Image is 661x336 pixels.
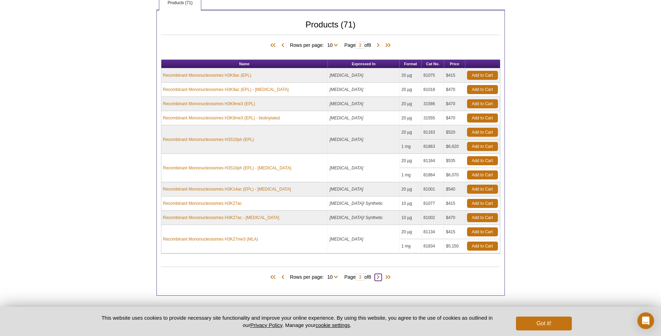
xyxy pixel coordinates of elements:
[368,42,371,48] span: 8
[444,83,465,97] td: $470
[400,83,422,97] td: 20 µg
[330,187,363,192] i: [MEDICAL_DATA]
[444,211,465,225] td: $470
[400,140,422,154] td: 1 mg
[382,274,392,281] span: Last Page
[400,196,422,211] td: 10 µg
[422,125,444,140] td: 81163
[400,60,422,68] th: Format
[330,73,363,78] i: [MEDICAL_DATA]
[422,196,444,211] td: 81077
[422,211,444,225] td: 81002
[163,136,254,143] a: Recombinant Mononucleosomes H3S10ph (EPL)
[163,72,252,78] a: Recombinant Mononucleosomes H3K9ac (EPL)
[400,225,422,239] td: 20 µg
[444,97,465,111] td: $470
[400,97,422,111] td: 20 µg
[341,274,374,280] span: Page of
[467,227,498,236] a: Add to Cart
[163,186,291,192] a: Recombinant Mononucleosomes H3K14ac (EPL) - [MEDICAL_DATA]
[163,115,280,121] a: Recombinant Mononucleosomes H3K9me3 (EPL) - biotinylated
[467,71,498,80] a: Add to Cart
[422,68,444,83] td: 81075
[400,125,422,140] td: 20 µg
[467,142,498,151] a: Add to Cart
[330,215,363,220] i: [MEDICAL_DATA]
[330,201,363,206] i: [MEDICAL_DATA]
[315,322,350,328] button: cookie settings
[422,97,444,111] td: 31586
[516,317,571,330] button: Got it!
[330,101,363,106] i: [MEDICAL_DATA]
[400,68,422,83] td: 20 µg
[161,22,500,35] h2: Products (71)
[400,239,422,253] td: 1 mg
[330,237,363,242] i: [MEDICAL_DATA]
[444,111,465,125] td: $470
[328,211,400,225] td: / Synthetic
[328,60,400,68] th: Expressed In
[330,137,363,142] i: [MEDICAL_DATA]
[279,274,286,281] span: Previous Page
[444,125,465,140] td: $520
[444,68,465,83] td: $415
[467,199,498,208] a: Add to Cart
[444,154,465,168] td: $535
[269,42,279,49] span: First Page
[290,273,341,280] span: Rows per page:
[422,154,444,168] td: 81164
[444,182,465,196] td: $540
[637,312,654,329] div: Open Intercom Messenger
[444,140,465,154] td: $6,620
[467,128,498,137] a: Add to Cart
[467,156,498,165] a: Add to Cart
[400,168,422,182] td: 1 mg
[467,170,498,179] a: Add to Cart
[422,83,444,97] td: 81018
[467,85,498,94] a: Add to Cart
[422,239,444,253] td: 81834
[163,236,258,242] a: Recombinant Mononucleosomes H3K27me3 (MLA)
[163,101,255,107] a: Recombinant Mononucleosomes H3K9me3 (EPL)
[422,168,444,182] td: 81864
[444,239,465,253] td: $5,150
[341,42,374,49] span: Page of
[444,196,465,211] td: $415
[375,274,382,281] span: Next Page
[400,154,422,168] td: 20 µg
[382,42,392,49] span: Last Page
[467,99,498,108] a: Add to Cart
[279,42,286,49] span: Previous Page
[163,165,291,171] a: Recombinant Mononucleosomes H3S10ph (EPL) - [MEDICAL_DATA]
[330,87,363,92] i: [MEDICAL_DATA]
[422,225,444,239] td: 81134
[444,60,465,68] th: Price
[375,42,382,49] span: Next Page
[467,242,498,251] a: Add to Cart
[467,213,498,222] a: Add to Cart
[330,166,363,170] i: [MEDICAL_DATA]
[90,314,505,329] p: This website uses cookies to provide necessary site functionality and improve your online experie...
[269,274,279,281] span: First Page
[290,41,341,48] span: Rows per page:
[422,111,444,125] td: 31555
[444,225,465,239] td: $415
[467,114,498,123] a: Add to Cart
[400,111,422,125] td: 20 µg
[467,185,498,194] a: Add to Cart
[163,215,279,221] a: Recombinant Mononucleosomes H3K27ac - [MEDICAL_DATA]
[444,168,465,182] td: $6,070
[250,322,282,328] a: Privacy Policy
[163,200,242,207] a: Recombinant Mononucleosomes H3K27ac
[422,182,444,196] td: 81001
[330,116,363,120] i: [MEDICAL_DATA]
[368,274,371,280] span: 8
[161,60,328,68] th: Name
[422,60,444,68] th: Cat No.
[328,196,400,211] td: / Synthetic
[400,211,422,225] td: 10 µg
[400,182,422,196] td: 20 µg
[422,140,444,154] td: 81863
[163,86,289,93] a: Recombinant Mononucleosomes H3K9ac (EPL) - [MEDICAL_DATA]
